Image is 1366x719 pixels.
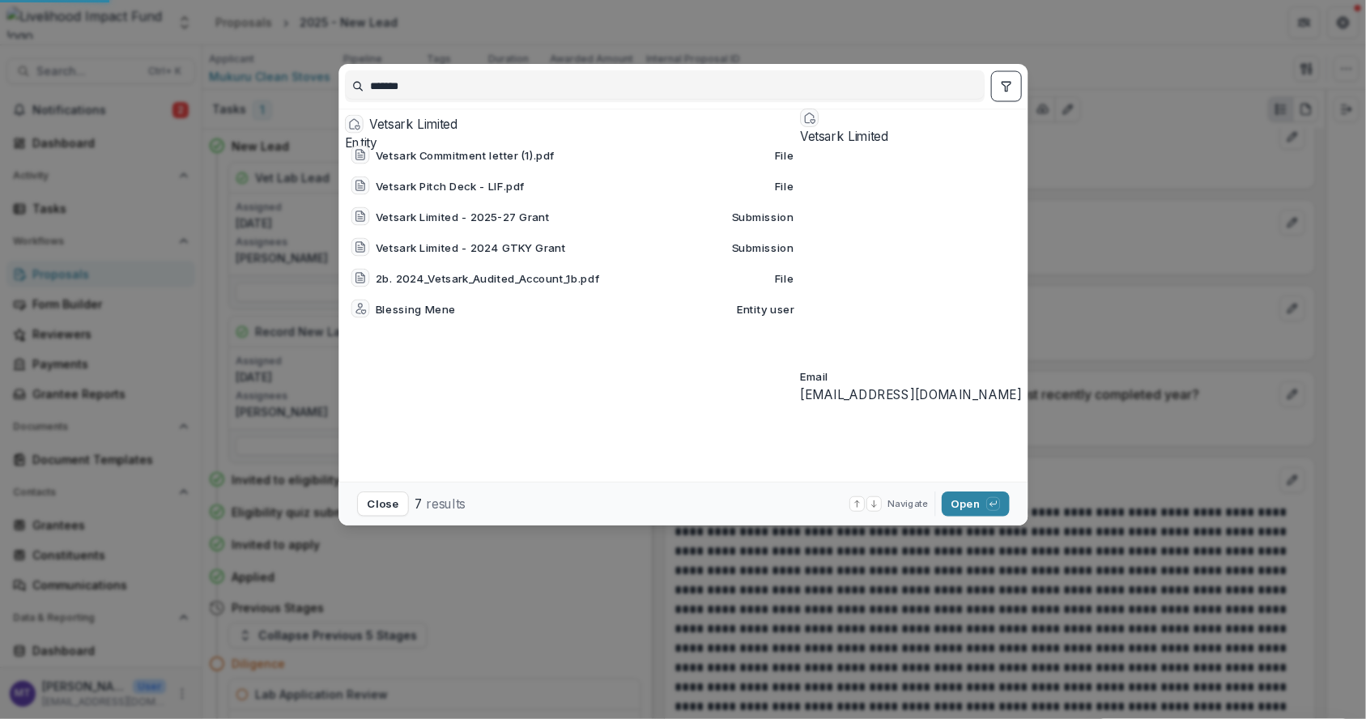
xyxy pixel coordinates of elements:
[376,270,599,286] div: 2b. 2024_Vetsark_Audited_Account_1b.pdf
[800,387,1022,402] a: [EMAIL_ADDRESS][DOMAIN_NAME]
[376,300,456,317] div: Blessing Mene
[731,210,794,223] span: Submission
[775,271,794,284] span: File
[357,491,409,516] button: Close
[800,370,828,383] span: Email
[731,240,794,253] span: Submission
[415,496,422,512] span: 7
[775,179,794,192] span: File
[887,497,928,511] span: Navigate
[991,71,1022,102] button: toggle filters
[376,147,555,163] div: Vetsark Commitment letter (1).pdf
[376,208,550,224] div: Vetsark Limited - 2025-27 Grant
[345,134,377,150] span: Entity
[800,127,1022,146] div: Vetsark Limited
[775,148,794,161] span: File
[369,115,794,134] div: Vetsark Limited
[942,491,1010,516] button: Open
[376,177,525,194] div: Vetsark Pitch Deck - LIF.pdf
[737,302,794,315] span: Entity user
[376,239,566,255] div: Vetsark Limited - 2024 GTKY Grant
[426,496,465,512] span: results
